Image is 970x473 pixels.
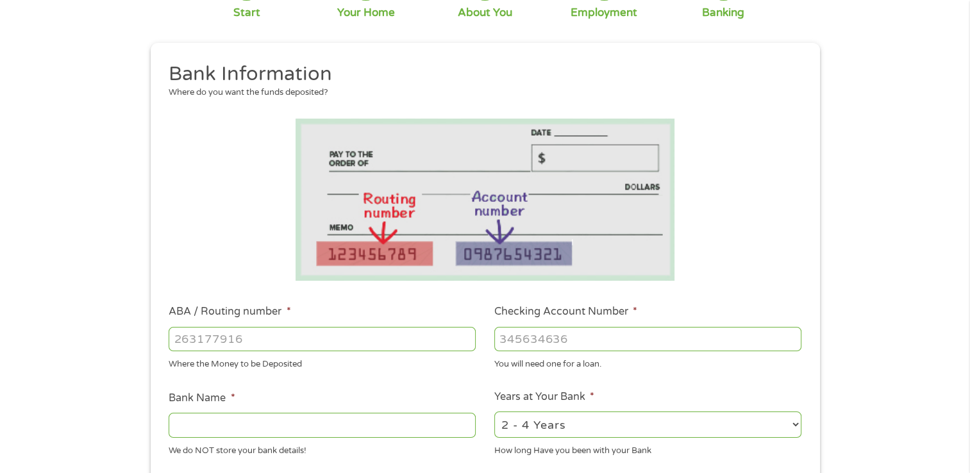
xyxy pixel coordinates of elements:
[169,87,792,99] div: Where do you want the funds deposited?
[494,390,594,404] label: Years at Your Bank
[494,440,801,457] div: How long Have you been with your Bank
[494,305,637,319] label: Checking Account Number
[494,327,801,351] input: 345634636
[458,6,512,20] div: About You
[169,354,476,371] div: Where the Money to be Deposited
[494,354,801,371] div: You will need one for a loan.
[169,62,792,87] h2: Bank Information
[169,305,290,319] label: ABA / Routing number
[169,327,476,351] input: 263177916
[337,6,395,20] div: Your Home
[571,6,637,20] div: Employment
[169,392,235,405] label: Bank Name
[169,440,476,457] div: We do NOT store your bank details!
[702,6,744,20] div: Banking
[296,119,675,281] img: Routing number location
[233,6,260,20] div: Start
